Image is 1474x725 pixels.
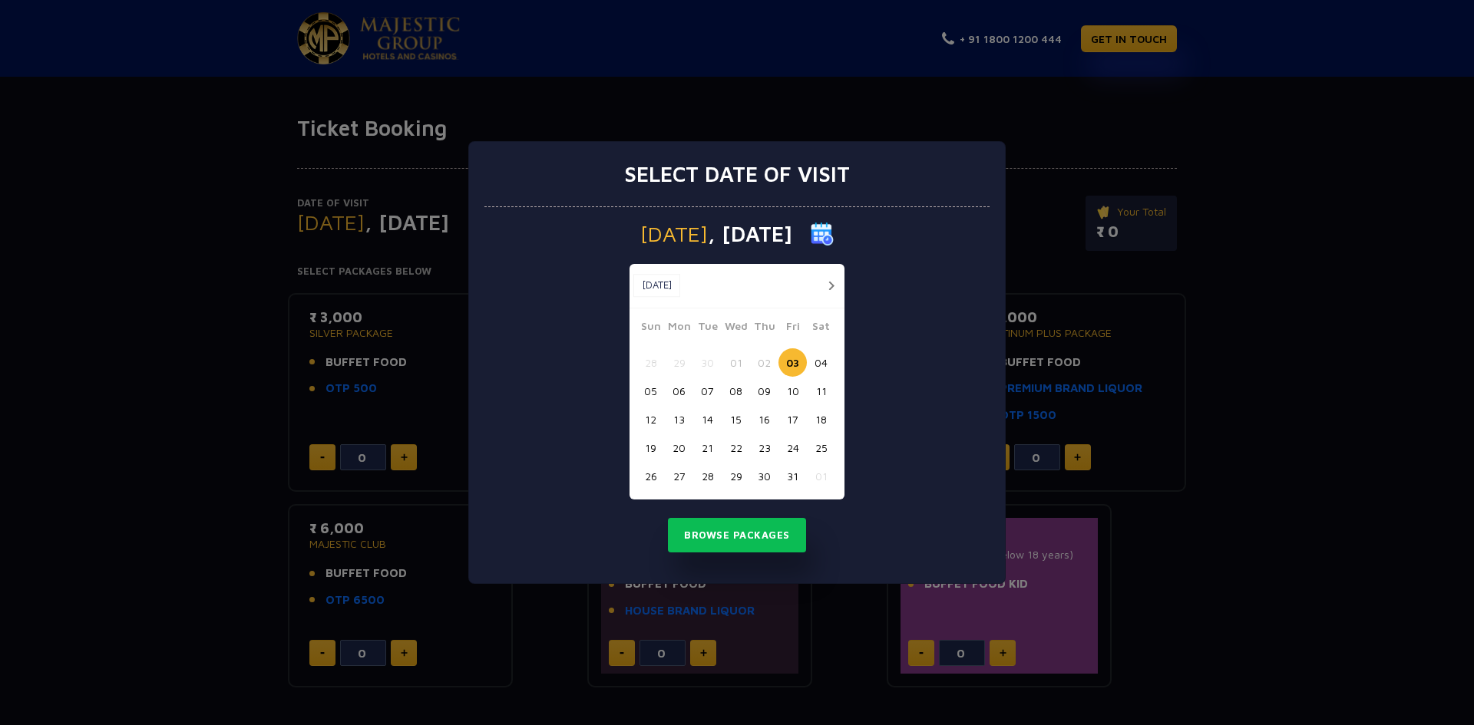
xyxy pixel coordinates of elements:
button: 19 [636,433,665,462]
span: Sun [636,318,665,339]
button: 29 [722,462,750,490]
button: 01 [807,462,835,490]
button: 08 [722,377,750,405]
button: 13 [665,405,693,433]
button: 09 [750,377,778,405]
button: 25 [807,433,835,462]
img: calender icon [811,222,834,246]
button: 23 [750,433,778,462]
span: Tue [693,318,722,339]
button: 31 [778,462,807,490]
button: 07 [693,377,722,405]
button: 16 [750,405,778,433]
button: [DATE] [633,274,680,297]
button: 26 [636,462,665,490]
button: 05 [636,377,665,405]
span: Wed [722,318,750,339]
button: 18 [807,405,835,433]
button: 20 [665,433,693,462]
span: Sat [807,318,835,339]
button: 22 [722,433,750,462]
button: 28 [636,348,665,377]
button: 17 [778,405,807,433]
span: Mon [665,318,693,339]
button: 02 [750,348,778,377]
button: 12 [636,405,665,433]
button: 11 [807,377,835,405]
h3: Select date of visit [624,161,850,187]
button: 28 [693,462,722,490]
button: 30 [750,462,778,490]
button: 29 [665,348,693,377]
button: 30 [693,348,722,377]
button: 15 [722,405,750,433]
button: 04 [807,348,835,377]
button: 06 [665,377,693,405]
button: 24 [778,433,807,462]
button: 14 [693,405,722,433]
button: 01 [722,348,750,377]
button: 10 [778,377,807,405]
span: Fri [778,318,807,339]
button: 03 [778,348,807,377]
button: 27 [665,462,693,490]
span: [DATE] [640,223,708,245]
span: Thu [750,318,778,339]
button: 21 [693,433,722,462]
span: , [DATE] [708,223,792,245]
button: Browse Packages [668,518,806,553]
